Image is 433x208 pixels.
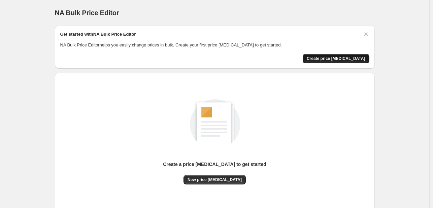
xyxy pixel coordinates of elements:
[363,31,369,38] button: Dismiss card
[188,177,242,182] span: New price [MEDICAL_DATA]
[60,42,369,48] p: NA Bulk Price Editor helps you easily change prices in bulk. Create your first price [MEDICAL_DAT...
[60,31,136,38] h2: Get started with NA Bulk Price Editor
[307,56,365,61] span: Create price [MEDICAL_DATA]
[163,161,266,168] p: Create a price [MEDICAL_DATA] to get started
[184,175,246,184] button: New price [MEDICAL_DATA]
[55,9,119,16] span: NA Bulk Price Editor
[303,54,369,63] button: Create price change job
